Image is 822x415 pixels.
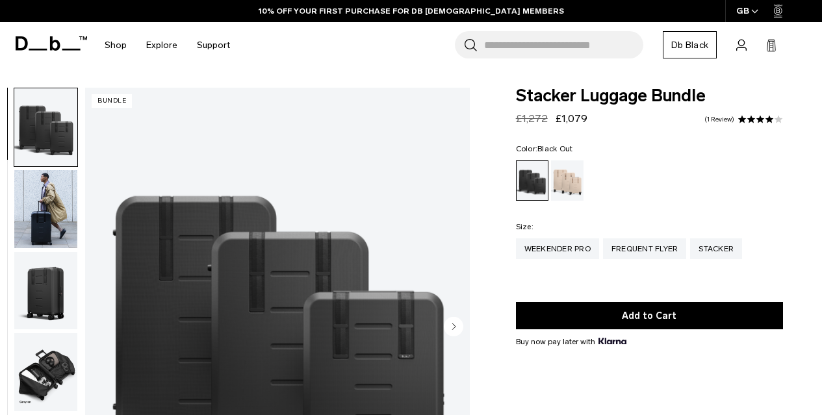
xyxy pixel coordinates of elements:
button: Stacker Luggage Bundle [14,170,78,249]
a: Explore [146,22,177,68]
button: Stacker Luggage Bundle [14,333,78,412]
a: 10% OFF YOUR FIRST PURCHASE FOR DB [DEMOGRAPHIC_DATA] MEMBERS [259,5,564,17]
a: Weekender Pro [516,238,599,259]
button: Stacker Luggage Bundle [14,88,78,167]
img: Stacker Luggage Bundle [14,170,77,248]
img: {"height" => 20, "alt" => "Klarna"} [598,338,626,344]
span: Black Out [537,144,572,153]
nav: Main Navigation [95,22,240,68]
span: Stacker Luggage Bundle [516,88,783,105]
button: Next slide [444,316,463,338]
p: Bundle [92,94,132,108]
a: Black Out [516,160,548,201]
legend: Color: [516,145,573,153]
span: Buy now pay later with [516,336,626,347]
a: Shop [105,22,127,68]
a: 1 reviews [704,116,734,123]
img: Stacker Luggage Bundle [14,252,77,330]
button: Add to Cart [516,302,783,329]
a: Frequent Flyer [603,238,687,259]
img: Stacker Luggage Bundle [14,333,77,411]
a: Support [197,22,230,68]
a: Db Black [663,31,717,58]
legend: Size: [516,223,533,231]
a: Stacker [690,238,742,259]
img: Stacker Luggage Bundle [14,88,77,166]
a: Fogbow Beige [551,160,584,201]
span: £1,079 [556,112,587,125]
s: £1,272 [516,112,548,125]
button: Stacker Luggage Bundle [14,251,78,331]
